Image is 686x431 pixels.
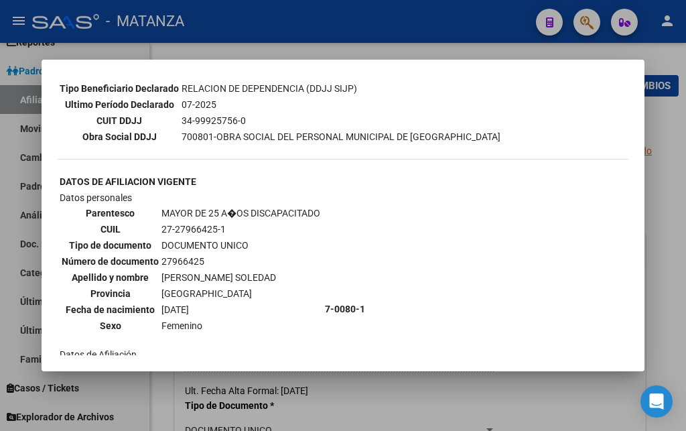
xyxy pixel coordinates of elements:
th: CUIT DDJJ [59,113,180,128]
td: DOCUMENTO UNICO [161,238,321,253]
td: 27966425 [161,254,321,269]
div: Open Intercom Messenger [640,385,673,418]
td: RELACION DE DEPENDENCIA (DDJJ SIJP) [181,81,501,96]
td: Datos personales Datos de Afiliación [59,190,323,428]
th: Tipo Beneficiario Declarado [59,81,180,96]
td: 34-99925756-0 [181,113,501,128]
th: Apellido y nombre [61,270,159,285]
th: Ultimo Período Declarado [59,97,180,112]
th: Sexo [61,318,159,333]
th: Número de documento [61,254,159,269]
th: CUIL [61,222,159,237]
td: [DATE] [161,302,321,317]
td: [PERSON_NAME] SOLEDAD [161,270,321,285]
td: 07-2025 [181,97,501,112]
b: 7-0080-1 [325,304,365,314]
th: Obra Social DDJJ [59,129,180,144]
td: [GEOGRAPHIC_DATA] [161,286,321,301]
td: 700801-OBRA SOCIAL DEL PERSONAL MUNICIPAL DE [GEOGRAPHIC_DATA] [181,129,501,144]
td: Femenino [161,318,321,333]
th: Tipo de documento [61,238,159,253]
b: DATOS DE AFILIACION VIGENTE [60,176,196,187]
td: MAYOR DE 25 A�OS DISCAPACITADO [161,206,321,221]
th: Fecha de nacimiento [61,302,159,317]
th: Parentesco [61,206,159,221]
th: Provincia [61,286,159,301]
td: 27-27966425-1 [161,222,321,237]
